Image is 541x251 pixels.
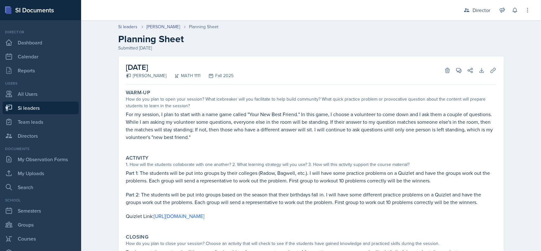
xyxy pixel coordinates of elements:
[201,72,234,79] div: Fall 2025
[3,129,79,142] a: Directors
[3,204,79,217] a: Semesters
[126,240,496,247] div: How do you plan to close your session? Choose an activity that will check to see if the students ...
[3,29,79,35] div: Director
[126,155,149,161] label: Activity
[473,6,490,14] div: Director
[167,72,201,79] div: MATH 1111
[3,167,79,180] a: My Uploads
[147,23,180,30] a: [PERSON_NAME]
[126,234,149,240] label: Closing
[3,197,79,203] div: School
[126,161,496,168] div: 1. How will the students collaborate with one another? 2. What learning strategy will you use? 3....
[3,88,79,100] a: All Users
[119,45,504,51] div: Submitted [DATE]
[126,110,496,141] p: For my session, I plan to start with a name game called "Your New Best Friend." In this game, I c...
[126,72,167,79] div: [PERSON_NAME]
[126,89,151,96] label: Warm-Up
[154,213,205,220] a: [URL][DOMAIN_NAME]
[126,212,496,220] p: Quizlet Link:
[3,218,79,231] a: Groups
[3,232,79,245] a: Courses
[126,169,496,184] p: Part 1: The students will be put into groups by their colleges (Radow, Bagwell, etc.). I will hav...
[3,50,79,63] a: Calendar
[119,33,504,45] h2: Planning Sheet
[3,116,79,128] a: Team leads
[126,191,496,206] p: Part 2: The students will be put into groups based on the season that their birthdays fall in. I ...
[119,23,138,30] a: Si leaders
[126,96,496,109] div: How do you plan to open your session? What icebreaker will you facilitate to help build community...
[3,181,79,194] a: Search
[189,23,219,30] div: Planning Sheet
[3,64,79,77] a: Reports
[3,81,79,86] div: Users
[3,153,79,166] a: My Observation Forms
[126,62,234,73] h2: [DATE]
[3,146,79,152] div: Documents
[3,36,79,49] a: Dashboard
[3,102,79,114] a: Si leaders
